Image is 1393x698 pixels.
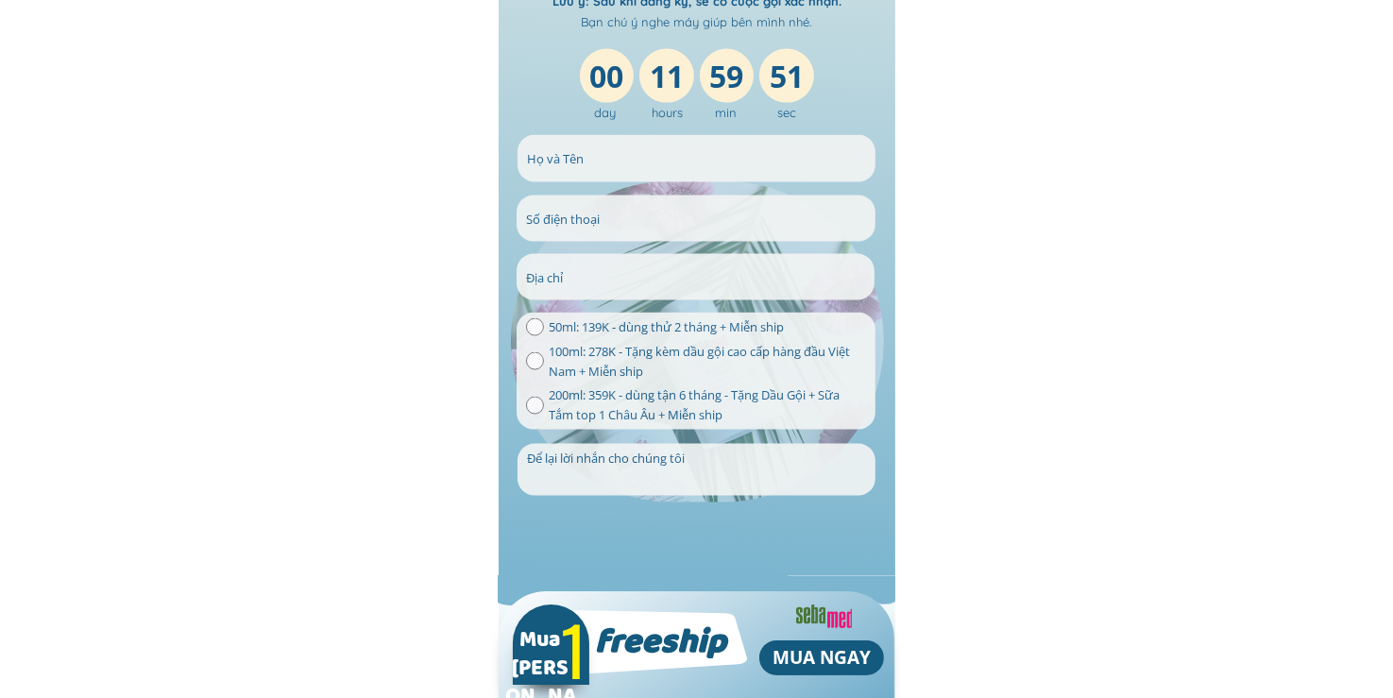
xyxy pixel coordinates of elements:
h2: 1 [552,605,598,692]
h2: freeship [558,619,764,673]
h2: min [678,103,774,123]
h2: hours [620,103,716,123]
input: Số điện thoại [521,196,871,242]
p: MUA NGAY [759,640,883,675]
input: Họ và Tên [522,135,872,181]
input: Địa chỉ [521,254,871,300]
span: 50ml: 139K - dùng thử 2 tháng + Miễn ship [549,317,866,337]
span: 100ml: 278K - Tặng kèm dầu gội cao cấp hàng đầu Việt Nam + Miễn ship [549,342,866,382]
h2: Bạn chú ý nghe máy giúp bên mình nhé. [543,12,850,32]
h2: sec [739,103,836,123]
span: 200ml: 359K - dùng tận 6 tháng - Tặng Dầu Gội + Sữa Tắm top 1 Châu Âu + Miễn ship [549,385,866,425]
h2: day [557,103,654,123]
